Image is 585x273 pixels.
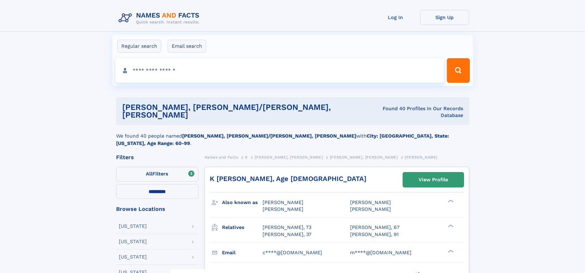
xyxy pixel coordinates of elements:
[119,239,147,244] div: [US_STATE]
[419,173,448,187] div: View Profile
[146,171,152,177] span: All
[350,224,400,231] a: [PERSON_NAME], 67
[447,199,454,203] div: ❯
[447,249,454,253] div: ❯
[116,155,198,160] div: Filters
[330,155,398,159] span: [PERSON_NAME], [PERSON_NAME]
[371,10,420,25] a: Log In
[263,206,303,212] span: [PERSON_NAME]
[205,153,238,161] a: Names and Facts
[116,125,469,147] div: We found 40 people named with .
[447,224,454,228] div: ❯
[116,206,198,212] div: Browse Locations
[115,58,444,83] input: search input
[350,206,391,212] span: [PERSON_NAME]
[405,155,438,159] span: [PERSON_NAME]
[370,105,463,119] div: Found 40 Profiles In Our Records Database
[255,153,323,161] a: [PERSON_NAME], [PERSON_NAME]
[168,40,206,53] label: Email search
[122,103,370,119] h1: [PERSON_NAME], [PERSON_NAME]/[PERSON_NAME], [PERSON_NAME]
[263,224,311,231] a: [PERSON_NAME], 73
[263,199,303,205] span: [PERSON_NAME]
[222,247,263,258] h3: Email
[330,153,398,161] a: [PERSON_NAME], [PERSON_NAME]
[182,133,356,139] b: [PERSON_NAME], [PERSON_NAME]/[PERSON_NAME], [PERSON_NAME]
[222,197,263,208] h3: Also known as
[350,231,399,238] a: [PERSON_NAME], 91
[403,172,464,187] a: View Profile
[119,224,147,229] div: [US_STATE]
[245,153,248,161] a: K
[245,155,248,159] span: K
[116,133,449,146] b: City: [GEOGRAPHIC_DATA], State: [US_STATE], Age Range: 60-99
[117,40,161,53] label: Regular search
[116,167,198,182] label: Filters
[119,255,147,259] div: [US_STATE]
[210,175,366,183] a: K [PERSON_NAME], Age [DEMOGRAPHIC_DATA]
[447,58,470,83] button: Search Button
[116,10,205,26] img: Logo Names and Facts
[255,155,323,159] span: [PERSON_NAME], [PERSON_NAME]
[263,231,311,238] a: [PERSON_NAME], 37
[222,222,263,233] h3: Relatives
[420,10,469,25] a: Sign Up
[350,199,391,205] span: [PERSON_NAME]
